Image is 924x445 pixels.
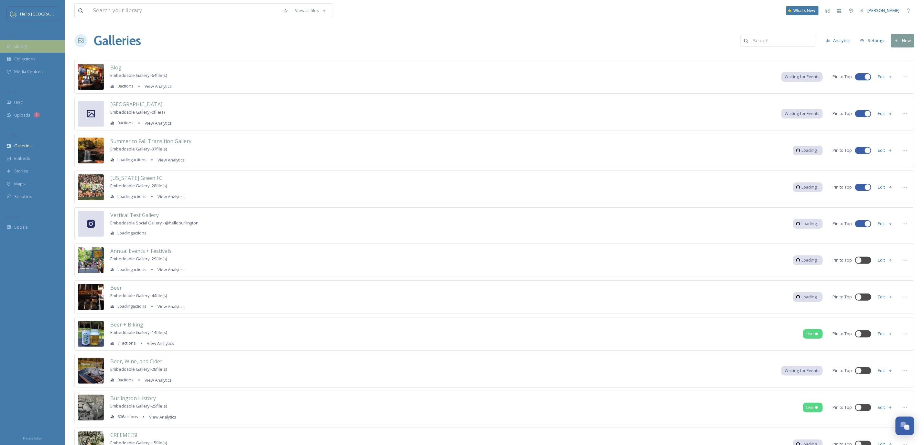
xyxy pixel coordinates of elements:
button: Settings [857,34,888,47]
span: 71 actions [117,340,136,346]
span: View Analytics [145,377,172,383]
button: Edit [875,70,896,83]
a: Privacy Policy [23,434,42,442]
span: Collections [14,56,36,62]
span: Pin to Top [832,110,852,117]
span: Loading actions [117,193,147,200]
button: Edit [875,401,896,414]
input: Search your library [90,4,280,18]
img: 223706eb-8b80-44c8-8c06-0a910c6d4697.jpg [78,284,104,310]
span: Loading... [801,257,820,263]
span: Beer, Wine, and Cider [110,358,162,365]
span: Loading actions [117,303,147,309]
span: Embeddable Social Gallery - @ helloburlington [110,220,199,226]
span: Pin to Top [832,74,852,80]
span: Summer to Fall Transition Gallery [110,138,191,145]
img: 854c65c7-ae01-44f9-9579-4d06c6494fce.jpg [78,395,104,420]
div: 1 [34,112,40,118]
span: Maps [14,181,25,187]
a: View Analytics [141,119,172,127]
span: Vertical Test Gallery [110,212,159,219]
img: 50376fc6-d3d9-4ef2-9d55-0798e182d988.jpg [78,64,104,90]
a: Galleries [94,31,141,50]
span: Pin to Top [832,294,852,300]
a: [PERSON_NAME] [857,4,903,17]
span: Blog [110,64,122,71]
a: View Analytics [154,156,185,164]
span: [GEOGRAPHIC_DATA] [110,101,162,108]
span: View Analytics [158,267,185,273]
a: View Analytics [141,376,172,384]
span: Live [806,331,814,337]
span: Library [14,43,27,49]
span: Pin to Top [832,221,852,227]
span: Privacy Policy [23,436,42,440]
span: View Analytics [149,414,176,420]
span: Uploads [14,112,30,118]
span: Burlington History [110,395,156,402]
a: View Analytics [141,82,172,90]
span: Embeds [14,155,30,161]
span: Embeddable Gallery - 0 file(s) [110,109,165,115]
span: Loading... [801,184,820,190]
span: View Analytics [158,157,185,163]
span: Embeddable Gallery - 64 file(s) [110,72,167,78]
a: View Analytics [144,339,174,347]
span: Embeddable Gallery - 44 file(s) [110,293,167,298]
button: Edit [875,144,896,157]
button: Edit [875,107,896,120]
span: 0 actions [117,377,134,383]
div: View all files [292,4,330,17]
span: Media Centres [14,68,43,75]
span: View Analytics [145,120,172,126]
img: images.png [10,11,17,17]
span: COLLECT [6,89,20,94]
span: View Analytics [145,83,172,89]
span: Pin to Top [832,367,852,374]
a: What's New [786,6,819,15]
button: Edit [875,254,896,266]
span: Socials [14,224,28,230]
span: UGC [14,99,23,106]
a: View Analytics [146,413,176,421]
button: Edit [875,364,896,377]
span: Galleries [14,143,32,149]
span: Live [806,404,814,410]
span: Loading actions [117,230,147,236]
span: Embeddable Gallery - 37 file(s) [110,146,167,152]
span: Beer [110,284,122,291]
span: SOCIALS [6,214,19,219]
span: 606 actions [117,414,138,420]
span: CREEMEES! [110,431,137,439]
span: Pin to Top [832,257,852,263]
a: Settings [857,34,891,47]
span: Loading... [801,221,820,227]
span: Embeddable Gallery - 28 file(s) [110,183,167,189]
button: Open Chat [896,417,914,435]
span: Embeddable Gallery - 28 file(s) [110,366,167,372]
img: 79015d3c-d7df-410f-b510-e496996b78a1.jpg [78,174,104,200]
span: [US_STATE] Green FC [110,174,162,181]
input: Search [750,34,813,47]
button: Edit [875,327,896,340]
span: Loading... [801,147,820,153]
a: Analytics [823,34,857,47]
span: Waiting for Events [785,110,820,117]
span: Pin to Top [832,404,852,410]
span: Annual Events + Festivals [110,247,171,254]
img: d5ac3ac1-0ae2-49a3-bf2e-7cc3f632c34f.jpg [78,321,104,347]
a: View Analytics [154,193,185,201]
button: Edit [875,291,896,303]
img: a9bbed64-c5dd-45c5-bede-59ebb53956a8.jpg [78,138,104,163]
span: Pin to Top [832,184,852,190]
span: Loading actions [117,157,147,163]
img: 880183c6-7496-4d0f-ac16-5a3c410161b2.jpg [78,358,104,384]
span: 0 actions [117,120,134,126]
span: Beer + Biking [110,321,143,328]
button: Edit [875,181,896,193]
span: Pin to Top [832,147,852,153]
a: View Analytics [154,303,185,310]
span: Loading actions [117,266,147,273]
span: Embeddable Gallery - 29 file(s) [110,256,167,262]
